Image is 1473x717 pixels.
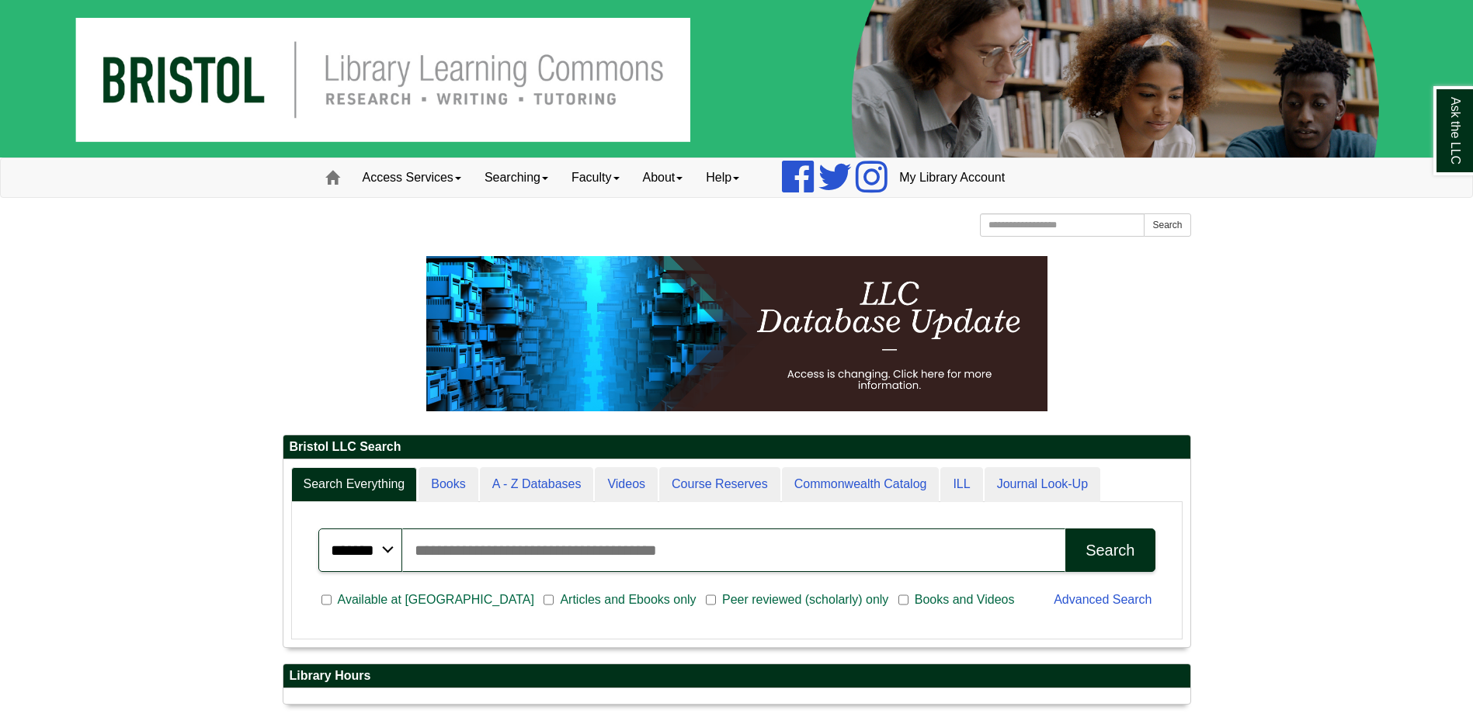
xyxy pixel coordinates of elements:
[560,158,631,197] a: Faculty
[351,158,473,197] a: Access Services
[716,591,895,609] span: Peer reviewed (scholarly) only
[1065,528,1155,572] button: Search
[694,158,751,197] a: Help
[554,591,702,609] span: Articles and Ebooks only
[1144,213,1190,237] button: Search
[782,467,940,502] a: Commonwealth Catalog
[940,467,982,502] a: ILL
[1054,593,1152,606] a: Advanced Search
[659,467,780,502] a: Course Reserves
[321,593,332,607] input: Available at [GEOGRAPHIC_DATA]
[908,591,1021,609] span: Books and Videos
[595,467,658,502] a: Videos
[480,467,594,502] a: A - Z Databases
[283,435,1190,459] h2: Bristol LLC Search
[283,664,1190,688] h2: Library Hours
[332,591,540,609] span: Available at [GEOGRAPHIC_DATA]
[291,467,418,502] a: Search Everything
[473,158,560,197] a: Searching
[888,158,1016,197] a: My Library Account
[544,593,554,607] input: Articles and Ebooks only
[898,593,908,607] input: Books and Videos
[631,158,695,197] a: About
[706,593,716,607] input: Peer reviewed (scholarly) only
[426,256,1047,411] img: HTML tutorial
[419,467,478,502] a: Books
[985,467,1100,502] a: Journal Look-Up
[1086,542,1134,559] div: Search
